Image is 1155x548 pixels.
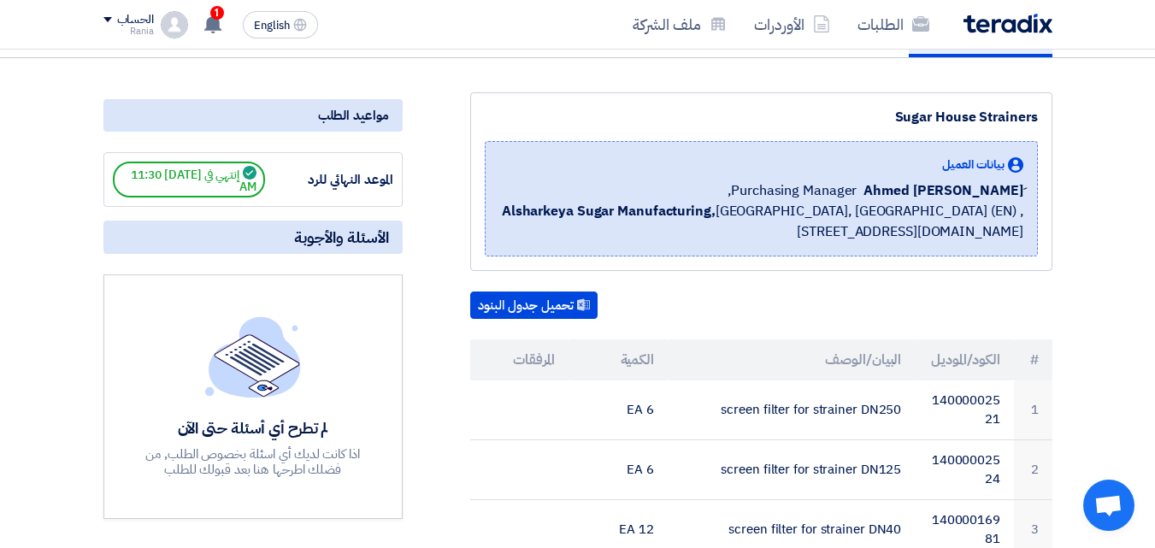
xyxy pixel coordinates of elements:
[103,99,403,132] div: مواعيد الطلب
[1014,339,1052,380] th: #
[205,316,301,397] img: empty_state_list.svg
[502,201,716,221] b: Alsharkeya Sugar Manufacturing,
[844,4,943,44] a: الطلبات
[569,339,668,380] th: الكمية
[128,446,378,477] div: اذا كانت لديك أي اسئلة بخصوص الطلب, من فضلك اطرحها هنا بعد قبولك للطلب
[103,27,154,36] div: Rania
[942,156,1005,174] span: بيانات العميل
[668,439,915,499] td: screen filter for strainer DN125
[668,380,915,440] td: screen filter for strainer DN250
[863,180,1022,201] span: ِAhmed [PERSON_NAME]
[294,227,389,247] span: الأسئلة والأجوبة
[963,14,1052,33] img: Teradix logo
[569,380,668,440] td: 6 EA
[668,339,915,380] th: البيان/الوصف
[113,162,265,197] span: إنتهي في [DATE] 11:30 AM
[915,339,1014,380] th: الكود/الموديل
[161,11,188,38] img: profile_test.png
[1083,480,1134,531] a: Open chat
[254,20,290,32] span: English
[210,6,224,20] span: 1
[569,439,668,499] td: 6 EA
[915,380,1014,440] td: 14000002521
[470,339,569,380] th: المرفقات
[128,418,378,438] div: لم تطرح أي أسئلة حتى الآن
[117,13,154,27] div: الحساب
[499,201,1023,242] span: [GEOGRAPHIC_DATA], [GEOGRAPHIC_DATA] (EN) ,[STREET_ADDRESS][DOMAIN_NAME]
[740,4,844,44] a: الأوردرات
[470,292,598,319] button: تحميل جدول البنود
[265,170,393,190] div: الموعد النهائي للرد
[728,180,857,201] span: Purchasing Manager,
[1014,439,1052,499] td: 2
[485,107,1038,127] div: Sugar House Strainers
[243,11,318,38] button: English
[619,4,740,44] a: ملف الشركة
[915,439,1014,499] td: 14000002524
[1014,380,1052,440] td: 1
